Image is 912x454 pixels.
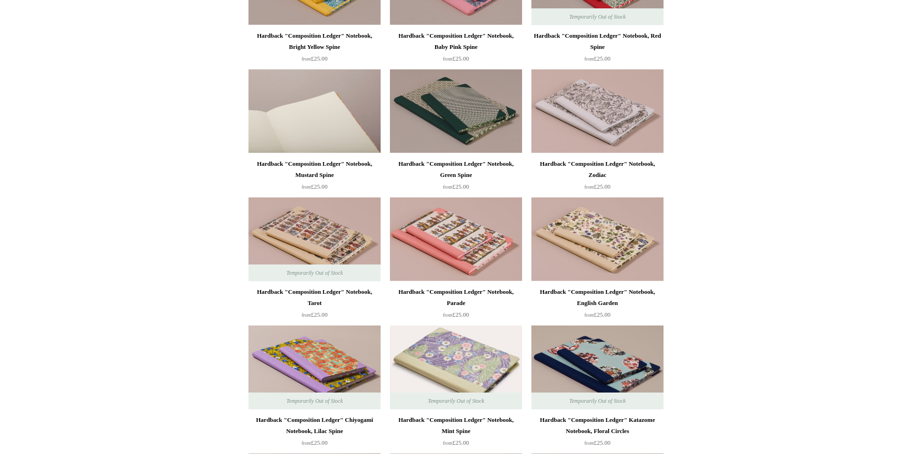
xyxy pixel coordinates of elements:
span: from [584,184,594,190]
img: Hardback "Composition Ledger" Notebook, Mint Spine [390,325,522,409]
span: £25.00 [302,439,328,446]
a: Hardback "Composition Ledger" Notebook, Mustard Spine Hardback "Composition Ledger" Notebook, Mus... [248,69,381,153]
span: from [302,184,311,190]
span: from [302,56,311,61]
a: Hardback "Composition Ledger" Notebook, English Garden from£25.00 [531,286,664,325]
a: Hardback "Composition Ledger" Notebook, Red Spine from£25.00 [531,30,664,68]
span: £25.00 [443,439,469,446]
div: Hardback "Composition Ledger" Notebook, Tarot [251,286,378,309]
span: Temporarily Out of Stock [560,393,635,409]
span: £25.00 [302,311,328,318]
div: Hardback "Composition Ledger" Notebook, Zodiac [534,158,661,181]
img: Hardback "Composition Ledger" Chiyogami Notebook, Lilac Spine [248,325,381,409]
span: £25.00 [584,311,610,318]
a: Hardback "Composition Ledger" Notebook, Mint Spine Hardback "Composition Ledger" Notebook, Mint S... [390,325,522,409]
div: Hardback "Composition Ledger" Notebook, Mustard Spine [251,158,378,181]
a: Hardback "Composition Ledger" Notebook, Baby Pink Spine from£25.00 [390,30,522,68]
a: Hardback "Composition Ledger" Katazome Notebook, Floral Circles Hardback "Composition Ledger" Kat... [531,325,664,409]
span: £25.00 [302,55,328,62]
span: £25.00 [443,55,469,62]
a: Hardback "Composition Ledger" Notebook, English Garden Hardback "Composition Ledger" Notebook, En... [531,197,664,281]
img: Hardback "Composition Ledger" Notebook, Parade [390,197,522,281]
span: from [584,56,594,61]
span: £25.00 [584,439,610,446]
img: Hardback "Composition Ledger" Notebook, Zodiac [531,69,664,153]
span: £25.00 [584,55,610,62]
a: Hardback "Composition Ledger" Notebook, Parade from£25.00 [390,286,522,325]
div: Hardback "Composition Ledger" Notebook, Bright Yellow Spine [251,30,378,53]
div: Hardback "Composition Ledger" Notebook, Baby Pink Spine [392,30,520,53]
a: Hardback "Composition Ledger" Notebook, Tarot from£25.00 [248,286,381,325]
img: Hardback "Composition Ledger" Notebook, English Garden [531,197,664,281]
span: from [302,312,311,318]
span: from [584,312,594,318]
span: £25.00 [443,311,469,318]
span: from [443,184,452,190]
span: £25.00 [584,183,610,190]
span: £25.00 [443,183,469,190]
img: Hardback "Composition Ledger" Notebook, Green Spine [390,69,522,153]
div: Hardback "Composition Ledger" Notebook, Red Spine [534,30,661,53]
span: £25.00 [302,183,328,190]
a: Hardback "Composition Ledger" Notebook, Green Spine from£25.00 [390,158,522,197]
div: Hardback "Composition Ledger" Chiyogami Notebook, Lilac Spine [251,414,378,437]
span: from [302,440,311,446]
div: Hardback "Composition Ledger" Notebook, Green Spine [392,158,520,181]
div: Hardback "Composition Ledger" Notebook, English Garden [534,286,661,309]
a: Hardback "Composition Ledger" Notebook, Bright Yellow Spine from£25.00 [248,30,381,68]
a: Hardback "Composition Ledger" Notebook, Zodiac from£25.00 [531,158,664,197]
span: from [443,440,452,446]
a: Hardback "Composition Ledger" Notebook, Parade Hardback "Composition Ledger" Notebook, Parade [390,197,522,281]
span: from [443,56,452,61]
a: Hardback "Composition Ledger" Chiyogami Notebook, Lilac Spine from£25.00 [248,414,381,453]
span: Temporarily Out of Stock [277,393,352,409]
a: Hardback "Composition Ledger" Notebook, Green Spine Hardback "Composition Ledger" Notebook, Green... [390,69,522,153]
span: Temporarily Out of Stock [277,264,352,281]
div: Hardback "Composition Ledger" Notebook, Parade [392,286,520,309]
a: Hardback "Composition Ledger" Notebook, Mustard Spine from£25.00 [248,158,381,197]
span: Temporarily Out of Stock [560,8,635,25]
a: Hardback "Composition Ledger" Chiyogami Notebook, Lilac Spine Hardback "Composition Ledger" Chiyo... [248,325,381,409]
img: Hardback "Composition Ledger" Notebook, Tarot [248,197,381,281]
a: Hardback "Composition Ledger" Notebook, Tarot Hardback "Composition Ledger" Notebook, Tarot Tempo... [248,197,381,281]
span: from [584,440,594,446]
div: Hardback "Composition Ledger" Notebook, Mint Spine [392,414,520,437]
a: Hardback "Composition Ledger" Notebook, Zodiac Hardback "Composition Ledger" Notebook, Zodiac [531,69,664,153]
a: Hardback "Composition Ledger" Notebook, Mint Spine from£25.00 [390,414,522,453]
a: Hardback "Composition Ledger" Katazome Notebook, Floral Circles from£25.00 [531,414,664,453]
div: Hardback "Composition Ledger" Katazome Notebook, Floral Circles [534,414,661,437]
img: Hardback "Composition Ledger" Notebook, Mustard Spine [248,69,381,153]
img: Hardback "Composition Ledger" Katazome Notebook, Floral Circles [531,325,664,409]
span: from [443,312,452,318]
span: Temporarily Out of Stock [418,393,493,409]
